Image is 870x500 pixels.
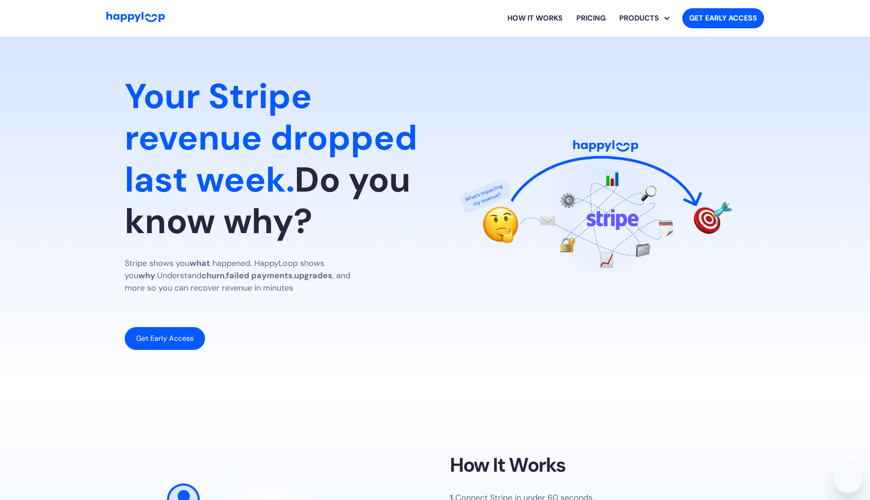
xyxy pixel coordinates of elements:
strong: why [138,270,155,281]
a: Get Early Access [125,327,205,350]
h1: Do you know why? [125,76,421,243]
a: View HappyLoop pricing plans [569,4,612,33]
img: HappyLoop Logo [106,12,165,22]
iframe: Button to launch messaging window [833,464,863,493]
a: Learn how HappyLoop works [501,4,569,33]
h2: How It Works [450,453,566,477]
strong: churn [201,270,225,281]
a: Get started with HappyLoop [682,8,764,28]
p: Stripe shows you happened. HappyLoop shows you Understand , , , and more so you can recover reven... [125,257,371,294]
strong: failed payments [226,270,293,281]
a: Go to Home Page [106,12,165,25]
div: Explore HappyLoop use cases [612,4,675,33]
div: PRODUCTS [612,13,666,24]
span: Your Stripe revenue dropped last week. [125,73,417,203]
strong: upgrades [294,270,332,281]
em: . [155,270,157,281]
strong: what [190,258,210,269]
